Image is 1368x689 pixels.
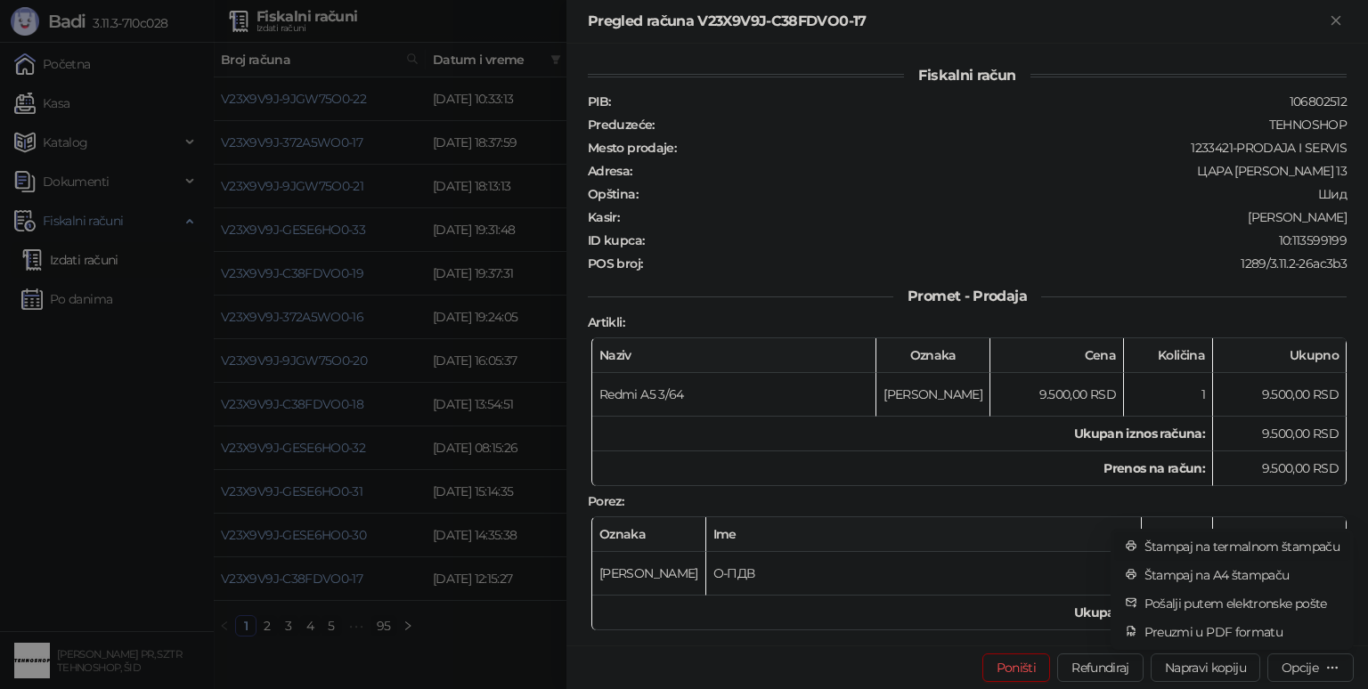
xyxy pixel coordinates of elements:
[1267,653,1354,682] button: Opcije
[1144,537,1339,556] span: Štampaj na termalnom štampaču
[1282,660,1318,676] div: Opcije
[658,644,1348,661] div: [DATE] 12:15:27
[1151,653,1260,682] button: Napravi kopiju
[588,493,623,509] strong: Porez :
[1144,622,1339,642] span: Preuzmi u PDF formatu
[612,93,1348,109] div: 106802512
[588,255,642,272] strong: POS broj :
[592,338,876,373] th: Naziv
[990,373,1124,417] td: 9.500,00 RSD
[1103,460,1205,476] strong: Prenos na račun :
[1213,451,1347,486] td: 9.500,00 RSD
[982,653,1051,682] button: Poništi
[592,552,706,596] td: [PERSON_NAME]
[644,255,1348,272] div: 1289/3.11.2-26ac3b3
[634,163,1348,179] div: ЦАРА [PERSON_NAME] 13
[646,232,1348,248] div: 10:113599199
[588,11,1325,32] div: Pregled računa V23X9V9J-C38FDVO0-17
[893,288,1041,304] span: Promet - Prodaja
[1057,653,1144,682] button: Refundiraj
[1074,604,1205,620] strong: Ukupan iznos poreza:
[1124,373,1213,417] td: 1
[1142,517,1213,552] th: Stopa
[588,644,656,661] strong: PFR vreme :
[1213,373,1347,417] td: 9.500,00 RSD
[1124,338,1213,373] th: Količina
[639,186,1348,202] div: Шид
[1165,660,1246,676] span: Napravi kopiju
[1325,11,1347,32] button: Zatvori
[588,209,619,225] strong: Kasir :
[1144,565,1339,585] span: Štampaj na A4 štampaču
[592,373,876,417] td: Redmi A5 3/64
[656,117,1348,133] div: TEHNOSHOP
[678,140,1348,156] div: 1233421-PRODAJA I SERVIS
[876,338,990,373] th: Oznaka
[1074,426,1205,442] strong: Ukupan iznos računa :
[588,232,644,248] strong: ID kupca :
[706,517,1142,552] th: Ime
[1213,417,1347,451] td: 9.500,00 RSD
[588,186,638,202] strong: Opština :
[1213,517,1347,552] th: Porez
[588,93,610,109] strong: PIB :
[588,163,632,179] strong: Adresa :
[876,373,990,417] td: [PERSON_NAME]
[621,209,1348,225] div: [PERSON_NAME]
[588,140,676,156] strong: Mesto prodaje :
[990,338,1124,373] th: Cena
[1144,594,1339,613] span: Pošalji putem elektronske pošte
[706,552,1142,596] td: О-ПДВ
[904,67,1030,84] span: Fiskalni račun
[1213,338,1347,373] th: Ukupno
[588,117,655,133] strong: Preduzeće :
[588,314,624,330] strong: Artikli :
[592,517,706,552] th: Oznaka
